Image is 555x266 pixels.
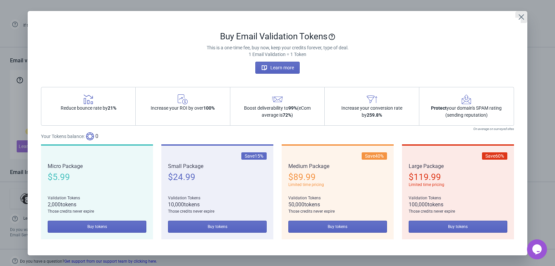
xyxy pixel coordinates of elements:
[288,105,297,111] strong: 99%
[237,105,318,119] span: Boost deliverability to (eCom average is )
[48,209,146,214] span: Those credits never expire
[95,132,98,140] span: 0
[288,209,387,214] span: Those credits never expire
[409,201,507,209] span: 100,000 tokens
[48,221,146,233] button: Buy tokens
[409,209,507,214] span: Those credits never expire
[261,64,294,71] span: Learn more
[41,51,514,58] p: 1 Email Validation = 1 Token
[283,112,291,118] strong: 72%
[272,94,283,105] img: buyEmailTokens-3.svg
[41,126,514,132] div: On average on surveyed sites
[288,221,387,233] button: Buy tokens
[203,105,215,111] strong: 100%
[409,195,507,201] span: Validation Tokens
[482,152,507,160] div: Save 60 %
[168,195,267,201] span: Validation Tokens
[362,152,387,160] div: Save 40 %
[48,162,146,170] span: Micro Package
[288,162,387,170] span: Medium Package
[48,201,146,209] span: 2,000 tokens
[86,132,94,140] img: tokens.svg
[48,172,70,182] span: $ 5.99
[515,11,527,23] button: Close
[41,132,514,140] div: Your Tokens balance:
[409,172,441,182] span: $ 119.99
[409,162,507,170] span: Large Package
[409,221,507,233] button: Buy tokens
[255,62,300,74] button: Learn more
[409,182,444,187] span: Limited time pricing
[328,224,347,229] span: Buy tokens
[367,112,382,118] strong: 259.8%
[87,224,107,229] span: Buy tokens
[177,94,188,105] img: buyEmailTokens-2.svg
[168,221,267,233] button: Buy tokens
[168,162,267,170] span: Small Package
[108,105,116,111] strong: 21%
[331,105,412,119] span: Increase your conversion rate by
[48,195,146,201] span: Validation Tokens
[151,105,215,112] span: Increase your ROI by over
[426,105,507,119] span: your domain's SPAM rating (sending reputation)
[168,172,195,182] span: $ 24.99
[41,44,514,51] p: This is a one-time fee, buy now, keep your credits forever, type of deal.
[431,105,447,111] strong: Protect
[527,239,548,259] iframe: chat widget
[168,201,267,209] span: 10,000 tokens
[288,195,387,201] span: Validation Tokens
[288,201,387,209] span: 50,000 tokens
[288,172,316,182] span: $ 89.99
[288,182,324,187] span: Limited time pricing
[448,224,468,229] span: Buy tokens
[83,94,94,105] img: buyEmailTokens-1.svg
[367,94,377,105] img: buyEmailTokens-4.svg
[241,152,267,160] div: Save 15 %
[208,224,227,229] span: Buy tokens
[41,31,514,42] div: Buy Email Validation Tokens
[168,209,267,214] span: Those credits never expire
[61,105,116,112] span: Reduce bounce rate by
[461,94,472,105] img: buyEmailTokens-5.svg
